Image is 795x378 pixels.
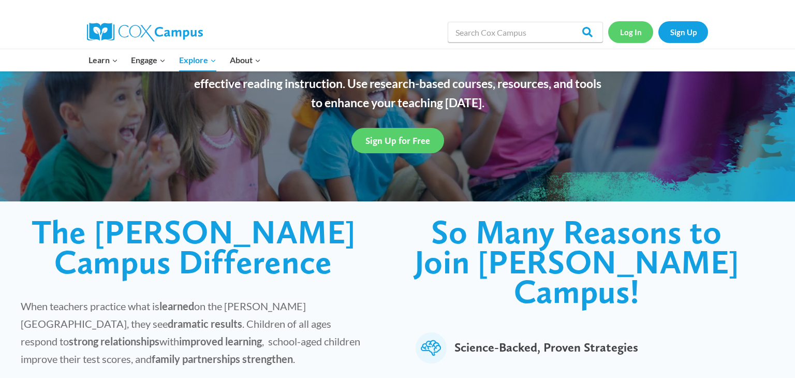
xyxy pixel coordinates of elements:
p: Learn best practices for building a strong foundation for literacy and teaching effective reading... [188,55,607,112]
nav: Secondary Navigation [608,21,708,42]
strong: family partnerships strengthen [152,353,293,365]
strong: strong relationships [69,335,159,347]
span: Sign Up for Free [365,135,430,146]
button: Child menu of Engage [125,49,173,71]
span: When teachers practice what is on the [PERSON_NAME][GEOGRAPHIC_DATA], they see . Children of all ... [21,300,360,365]
input: Search Cox Campus [448,22,603,42]
img: Cox Campus [87,23,203,41]
strong: dramatic results [168,317,242,330]
strong: improved learning [179,335,262,347]
button: Child menu of Explore [172,49,223,71]
button: Child menu of Learn [82,49,125,71]
a: Sign Up for Free [351,128,444,153]
button: Child menu of About [223,49,268,71]
a: Sign Up [658,21,708,42]
nav: Primary Navigation [82,49,267,71]
span: So Many Reasons to Join [PERSON_NAME] Campus! [415,212,739,311]
span: The [PERSON_NAME] Campus Difference [32,212,356,282]
a: Log In [608,21,653,42]
strong: learned [159,300,194,312]
span: Science-Backed, Proven Strategies [454,332,638,364]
